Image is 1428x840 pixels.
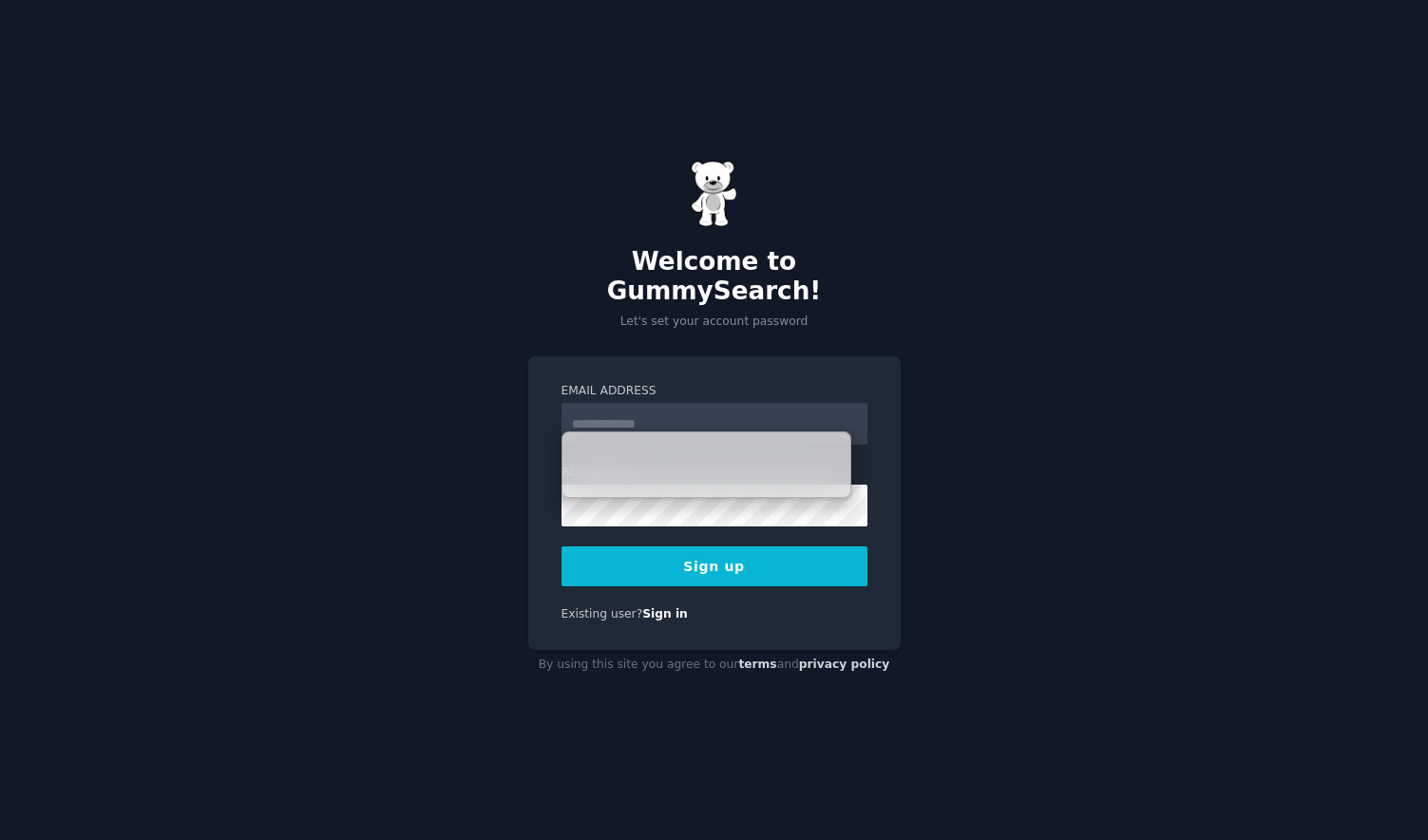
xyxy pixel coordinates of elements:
label: Email Address [562,383,867,400]
img: Gummy Bear [691,161,738,227]
div: By using this site you agree to our and [528,650,901,680]
span: Existing user? [562,607,643,620]
h2: Welcome to GummySearch! [528,247,901,307]
p: Let's set your account password [528,314,901,331]
a: privacy policy [799,658,890,671]
a: Sign in [642,607,688,620]
a: terms [738,658,776,671]
button: Sign up [562,546,867,586]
